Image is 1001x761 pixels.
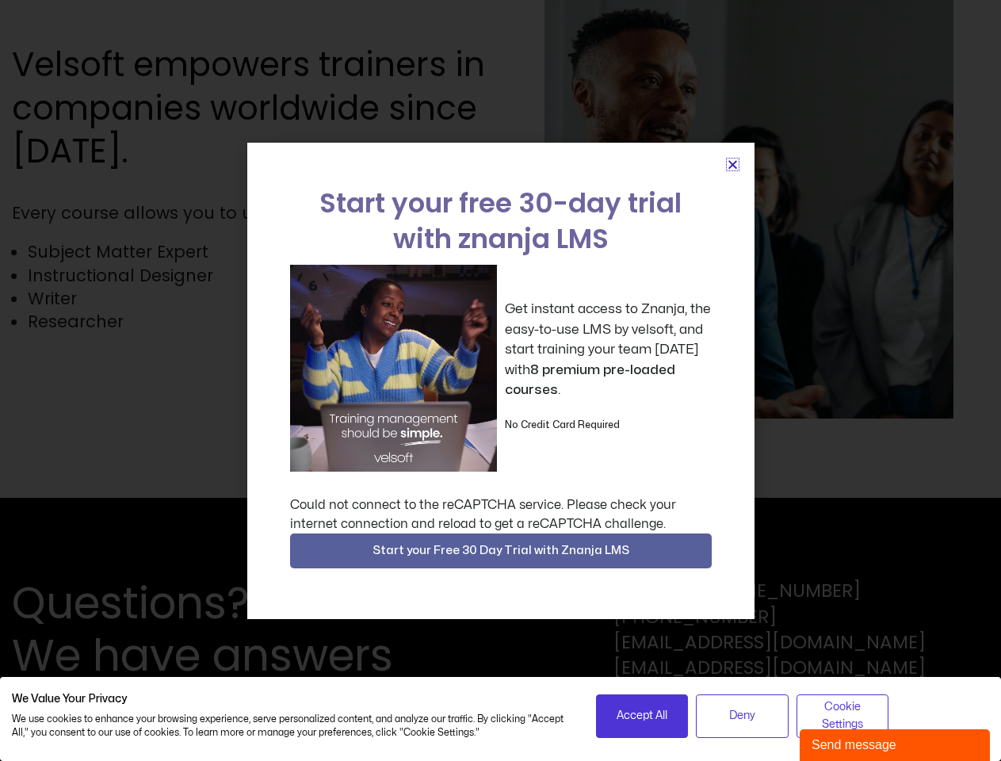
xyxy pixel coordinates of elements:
button: Start your Free 30 Day Trial with Znanja LMS [290,533,712,568]
h2: We Value Your Privacy [12,692,572,706]
button: Deny all cookies [696,694,789,738]
span: Deny [729,707,755,725]
strong: 8 premium pre-loaded courses [505,363,675,397]
img: a woman sitting at her laptop dancing [290,265,497,472]
h2: Start your free 30-day trial with znanja LMS [290,185,712,257]
span: Cookie Settings [807,698,879,734]
button: Adjust cookie preferences [797,694,889,738]
div: Could not connect to the reCAPTCHA service. Please check your internet connection and reload to g... [290,495,712,533]
strong: No Credit Card Required [505,420,620,430]
p: We use cookies to enhance your browsing experience, serve personalized content, and analyze our t... [12,713,572,740]
iframe: chat widget [800,726,993,761]
p: Get instant access to Znanja, the easy-to-use LMS by velsoft, and start training your team [DATE]... [505,299,712,400]
span: Start your Free 30 Day Trial with Znanja LMS [373,541,629,560]
a: Close [727,159,739,170]
button: Accept all cookies [596,694,689,738]
span: Accept All [617,707,667,725]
